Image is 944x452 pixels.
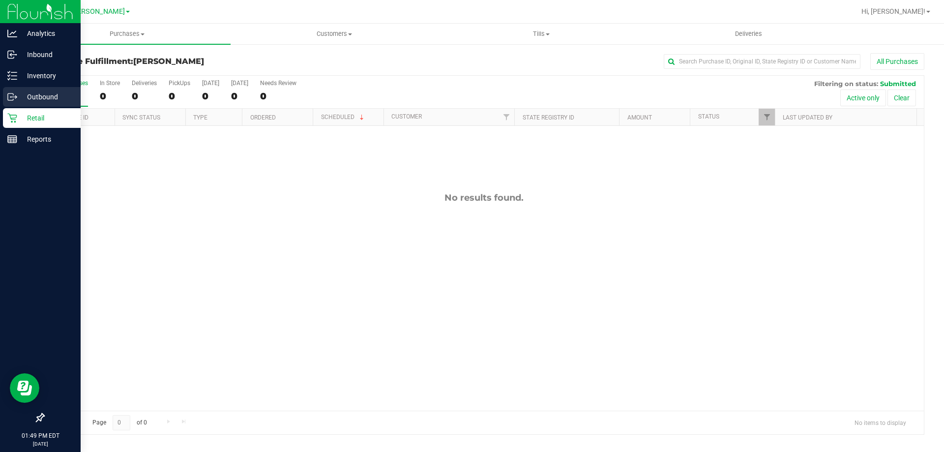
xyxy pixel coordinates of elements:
[231,90,248,102] div: 0
[722,30,775,38] span: Deliveries
[71,7,125,16] span: [PERSON_NAME]
[260,80,296,87] div: Needs Review
[250,114,276,121] a: Ordered
[627,114,652,121] a: Amount
[100,80,120,87] div: In Store
[814,80,878,88] span: Filtering on status:
[880,80,916,88] span: Submitted
[133,57,204,66] span: [PERSON_NAME]
[43,57,337,66] h3: Purchase Fulfillment:
[169,90,190,102] div: 0
[202,80,219,87] div: [DATE]
[698,113,719,120] a: Status
[24,30,231,38] span: Purchases
[759,109,775,125] a: Filter
[17,28,76,39] p: Analytics
[10,373,39,403] iframe: Resource center
[7,92,17,102] inline-svg: Outbound
[438,24,645,44] a: Tills
[645,24,852,44] a: Deliveries
[231,24,438,44] a: Customers
[132,80,157,87] div: Deliveries
[202,90,219,102] div: 0
[4,431,76,440] p: 01:49 PM EDT
[193,114,207,121] a: Type
[231,30,437,38] span: Customers
[231,80,248,87] div: [DATE]
[100,90,120,102] div: 0
[498,109,514,125] a: Filter
[391,113,422,120] a: Customer
[7,29,17,38] inline-svg: Analytics
[17,49,76,60] p: Inbound
[861,7,925,15] span: Hi, [PERSON_NAME]!
[870,53,924,70] button: All Purchases
[84,415,155,430] span: Page of 0
[523,114,574,121] a: State Registry ID
[44,192,924,203] div: No results found.
[840,90,886,106] button: Active only
[4,440,76,448] p: [DATE]
[260,90,296,102] div: 0
[169,80,190,87] div: PickUps
[887,90,916,106] button: Clear
[783,114,832,121] a: Last Updated By
[321,114,366,121] a: Scheduled
[847,415,914,430] span: No items to display
[122,114,160,121] a: Sync Status
[7,134,17,144] inline-svg: Reports
[664,54,860,69] input: Search Purchase ID, Original ID, State Registry ID or Customer Name...
[7,50,17,60] inline-svg: Inbound
[438,30,644,38] span: Tills
[17,70,76,82] p: Inventory
[7,71,17,81] inline-svg: Inventory
[24,24,231,44] a: Purchases
[17,133,76,145] p: Reports
[17,91,76,103] p: Outbound
[7,113,17,123] inline-svg: Retail
[17,112,76,124] p: Retail
[132,90,157,102] div: 0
